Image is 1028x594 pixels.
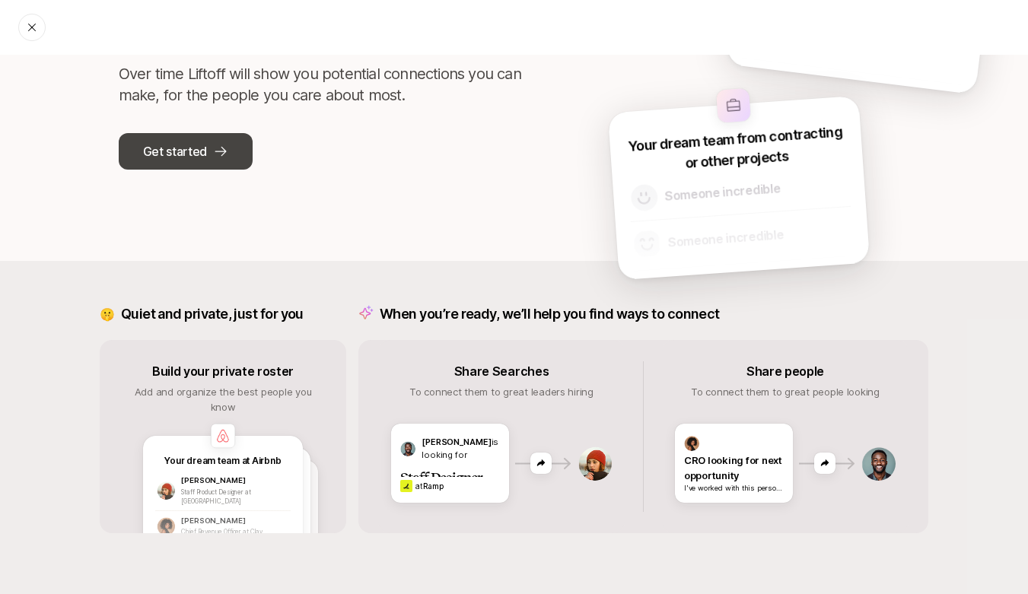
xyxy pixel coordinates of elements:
[578,446,612,481] img: avatar-1.png
[211,424,235,448] img: company-logo.png
[861,446,896,481] img: avatar-4.png
[684,436,699,451] img: avatar-2.png
[121,303,304,325] p: Quiet and private, just for you
[164,454,281,468] p: Your dream team at Airbnb
[181,475,291,487] p: [PERSON_NAME]
[423,481,444,491] span: Ramp
[624,121,847,177] p: Your dream team from contracting or other projects
[400,441,415,456] img: avatar-4.png
[684,483,784,492] p: I've worked with this person at Intercom and they are a great leader
[715,88,750,123] img: other-company-logo.svg
[400,467,500,477] p: Staff Designer
[380,303,720,325] p: When you’re ready, we’ll help you find ways to connect
[119,133,253,170] button: Get started
[100,304,115,324] p: 🤫
[415,481,443,492] p: at
[746,361,824,381] p: Share people
[409,386,594,398] span: To connect them to great leaders hiring
[684,453,784,483] p: CRO looking for next opportunity
[135,386,312,413] span: Add and organize the best people you know
[691,386,880,398] span: To connect them to great people looking
[143,141,207,161] p: Get started
[422,436,500,461] p: is looking for
[454,361,549,381] p: Share Searches
[422,437,492,447] span: [PERSON_NAME]
[400,480,412,492] img: f92ccad0_b811_468c_8b5a_ad63715c99b3.jpg
[152,361,294,381] p: Build your private roster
